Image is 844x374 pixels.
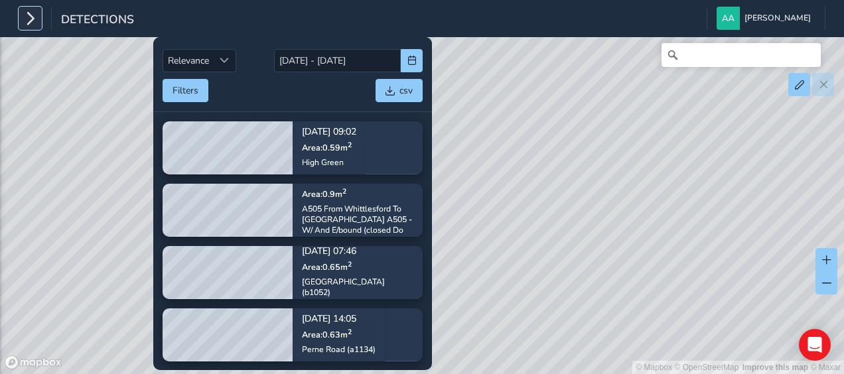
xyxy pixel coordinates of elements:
[302,142,352,153] span: Area: 0.59 m
[348,327,352,337] sup: 2
[302,329,352,340] span: Area: 0.63 m
[717,7,740,30] img: diamond-layout
[376,79,423,102] button: csv
[662,43,821,67] input: Search
[302,344,376,355] div: Perne Road (a1134)
[348,140,352,150] sup: 2
[302,204,413,246] div: A505 From Whittlesford To [GEOGRAPHIC_DATA] A505 - W/ And E/bound (closed Do Not Use)
[302,157,356,168] div: High Green
[302,277,413,298] div: [GEOGRAPHIC_DATA] (b1052)
[163,79,208,102] button: Filters
[717,7,815,30] button: [PERSON_NAME]
[61,11,134,30] span: Detections
[163,50,214,72] span: Relevance
[744,7,811,30] span: [PERSON_NAME]
[799,329,831,361] div: Open Intercom Messenger
[302,247,413,257] p: [DATE] 07:46
[302,315,376,324] p: [DATE] 14:05
[302,188,346,200] span: Area: 0.9 m
[214,50,236,72] div: Sort by Date
[302,128,356,137] p: [DATE] 09:02
[348,259,352,269] sup: 2
[342,186,346,196] sup: 2
[302,261,352,273] span: Area: 0.65 m
[399,84,413,97] span: csv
